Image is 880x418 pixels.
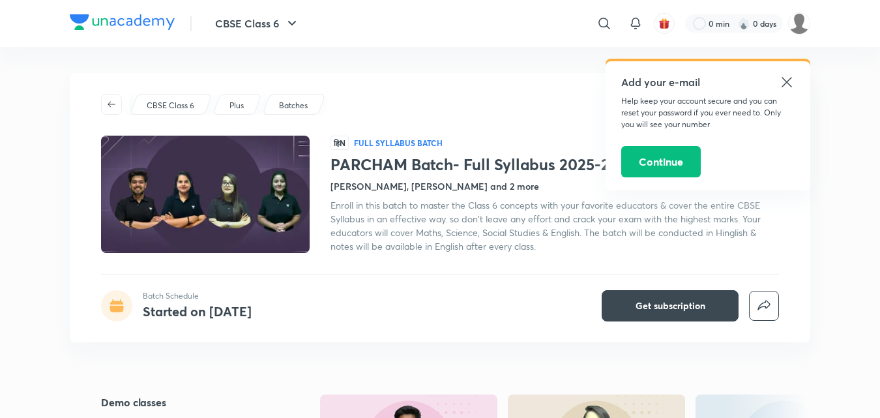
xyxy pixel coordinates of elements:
p: Batches [279,100,308,112]
a: Plus [227,100,246,112]
img: Thumbnail [99,134,312,254]
img: renuka [788,12,810,35]
img: streak [737,17,750,30]
p: Full Syllabus Batch [354,138,443,148]
button: CBSE Class 6 [207,10,308,37]
img: avatar [658,18,670,29]
button: avatar [654,13,675,34]
h4: [PERSON_NAME], [PERSON_NAME] and 2 more [330,179,539,193]
h4: Started on [DATE] [143,303,252,320]
button: Continue [621,146,701,177]
h5: Demo classes [101,395,278,410]
p: Batch Schedule [143,290,252,302]
span: हिN [330,136,349,150]
h5: Add your e-mail [621,74,795,90]
a: CBSE Class 6 [145,100,197,112]
p: Help keep your account secure and you can reset your password if you ever need to. Only you will ... [621,95,795,130]
p: Plus [229,100,244,112]
a: Company Logo [70,14,175,33]
a: Batches [277,100,310,112]
p: CBSE Class 6 [147,100,194,112]
img: Company Logo [70,14,175,30]
span: Get subscription [636,299,705,312]
h1: PARCHAM Batch- Full Syllabus 2025-26 [330,155,779,174]
button: Get subscription [602,290,739,321]
span: Enroll in this batch to master the Class 6 concepts with your favorite educators & cover the enti... [330,199,761,252]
